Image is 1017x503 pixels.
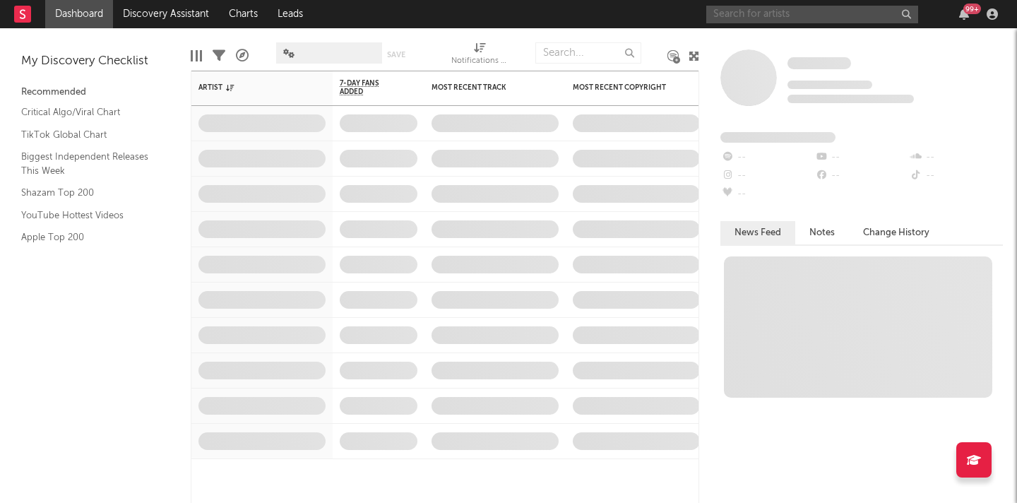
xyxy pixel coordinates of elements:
[787,57,851,71] a: Some Artist
[21,127,155,143] a: TikTok Global Chart
[720,185,814,203] div: --
[21,230,155,245] a: Apple Top 200
[21,185,155,201] a: Shazam Top 200
[787,95,914,103] span: 0 fans last week
[787,81,872,89] span: Tracking Since: [DATE]
[451,53,508,70] div: Notifications (Artist)
[959,8,969,20] button: 99+
[720,148,814,167] div: --
[21,53,169,70] div: My Discovery Checklist
[720,132,835,143] span: Fans Added by Platform
[720,167,814,185] div: --
[432,83,537,92] div: Most Recent Track
[795,221,849,244] button: Notes
[814,167,908,185] div: --
[21,208,155,223] a: YouTube Hottest Videos
[787,57,851,69] span: Some Artist
[706,6,918,23] input: Search for artists
[535,42,641,64] input: Search...
[21,105,155,120] a: Critical Algo/Viral Chart
[236,35,249,76] div: A&R Pipeline
[451,35,508,76] div: Notifications (Artist)
[340,79,396,96] span: 7-Day Fans Added
[720,221,795,244] button: News Feed
[387,51,405,59] button: Save
[21,252,155,268] a: Spotify Track Velocity Chart
[191,35,202,76] div: Edit Columns
[963,4,981,14] div: 99 +
[814,148,908,167] div: --
[849,221,944,244] button: Change History
[21,84,169,101] div: Recommended
[909,167,1003,185] div: --
[21,149,155,178] a: Biggest Independent Releases This Week
[909,148,1003,167] div: --
[213,35,225,76] div: Filters
[198,83,304,92] div: Artist
[573,83,679,92] div: Most Recent Copyright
